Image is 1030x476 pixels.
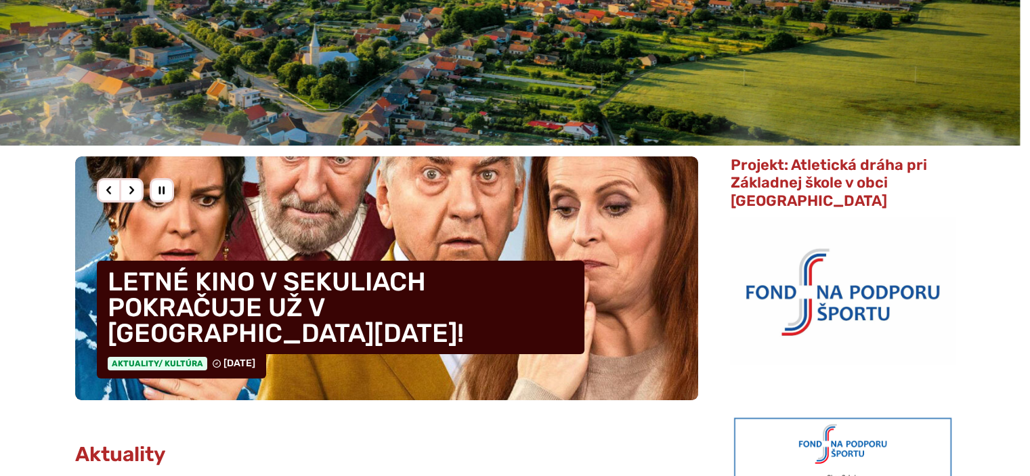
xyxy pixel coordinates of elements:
span: Projekt: Atletická dráha pri Základnej škole v obci [GEOGRAPHIC_DATA] [730,156,926,210]
h4: LETNÉ KINO V SEKULIACH POKRAČUJE UŽ V [GEOGRAPHIC_DATA][DATE]! [97,261,584,354]
span: [DATE] [223,358,255,369]
div: 2 / 8 [75,156,698,400]
span: Aktuality [108,357,207,370]
h3: Aktuality [75,443,166,466]
div: Nasledujúci slajd [119,178,144,202]
div: Predošlý slajd [97,178,121,202]
div: Pozastaviť pohyb slajdera [150,178,174,202]
span: / Kultúra [158,359,203,368]
a: LETNÉ KINO V SEKULIACH POKRAČUJE UŽ V [GEOGRAPHIC_DATA][DATE]! Aktuality/ Kultúra [DATE] [75,156,698,400]
img: logo_fnps.png [730,217,955,364]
